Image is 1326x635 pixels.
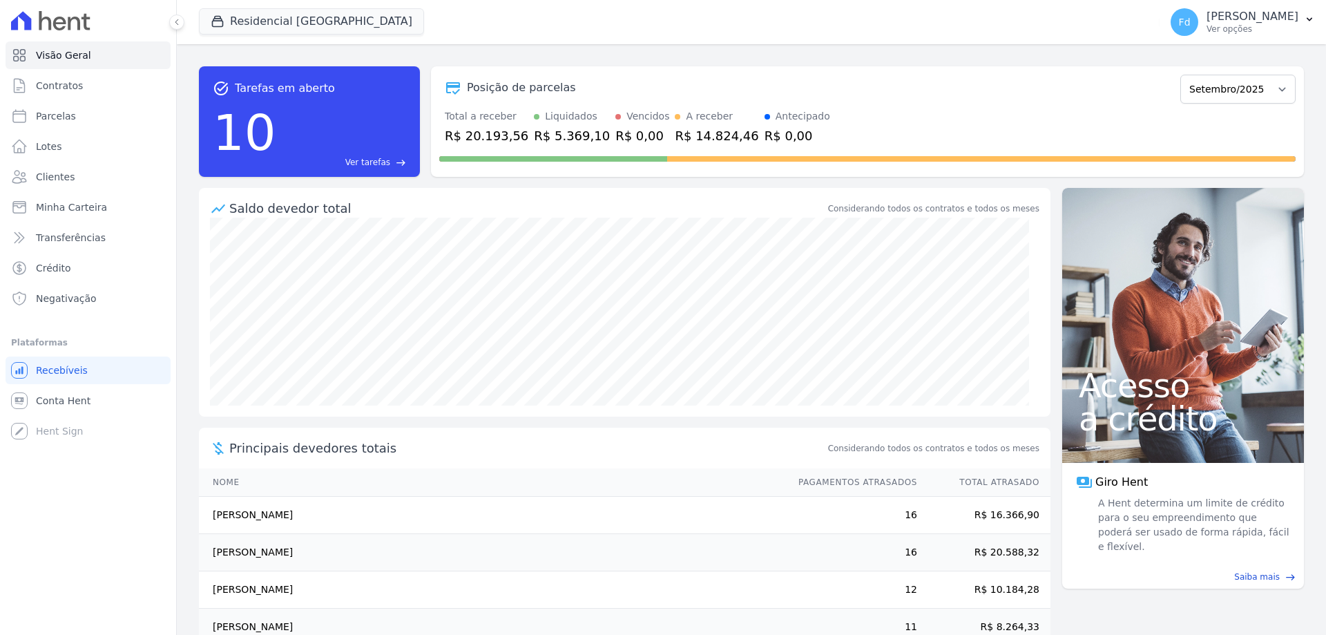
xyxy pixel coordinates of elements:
[918,571,1050,609] td: R$ 10.184,28
[6,41,171,69] a: Visão Geral
[6,133,171,160] a: Lotes
[445,126,528,145] div: R$ 20.193,56
[6,224,171,252] a: Transferências
[1179,17,1191,27] span: Fd
[6,387,171,415] a: Conta Hent
[686,109,733,124] div: A receber
[199,468,785,497] th: Nome
[36,109,76,123] span: Parcelas
[36,231,106,245] span: Transferências
[445,109,528,124] div: Total a receber
[675,126,758,145] div: R$ 14.824,46
[6,163,171,191] a: Clientes
[545,109,597,124] div: Liquidados
[6,357,171,384] a: Recebíveis
[282,156,406,169] a: Ver tarefas east
[1207,23,1298,35] p: Ver opções
[229,199,825,218] div: Saldo devedor total
[828,442,1039,455] span: Considerando todos os contratos e todos os meses
[1207,10,1298,23] p: [PERSON_NAME]
[36,140,62,153] span: Lotes
[36,48,91,62] span: Visão Geral
[1095,474,1148,491] span: Giro Hent
[1070,571,1296,583] a: Saiba mais east
[36,261,71,275] span: Crédito
[785,534,918,571] td: 16
[199,8,424,35] button: Residencial [GEOGRAPHIC_DATA]
[828,202,1039,215] div: Considerando todos os contratos e todos os meses
[36,394,90,408] span: Conta Hent
[36,170,75,184] span: Clientes
[199,571,785,609] td: [PERSON_NAME]
[396,158,406,168] span: east
[235,80,335,97] span: Tarefas em aberto
[534,126,610,145] div: R$ 5.369,10
[6,72,171,99] a: Contratos
[6,102,171,130] a: Parcelas
[36,200,107,214] span: Minha Carteira
[36,79,83,93] span: Contratos
[1160,3,1326,41] button: Fd [PERSON_NAME] Ver opções
[1079,402,1287,435] span: a crédito
[918,468,1050,497] th: Total Atrasado
[213,80,229,97] span: task_alt
[626,109,669,124] div: Vencidos
[6,254,171,282] a: Crédito
[199,497,785,534] td: [PERSON_NAME]
[765,126,830,145] div: R$ 0,00
[6,285,171,312] a: Negativação
[1285,572,1296,582] span: east
[6,193,171,221] a: Minha Carteira
[785,468,918,497] th: Pagamentos Atrasados
[11,334,165,351] div: Plataformas
[1079,369,1287,402] span: Acesso
[918,497,1050,534] td: R$ 16.366,90
[199,534,785,571] td: [PERSON_NAME]
[213,97,276,169] div: 10
[36,363,88,377] span: Recebíveis
[229,439,825,457] span: Principais devedores totais
[1234,571,1280,583] span: Saiba mais
[1095,496,1290,554] span: A Hent determina um limite de crédito para o seu empreendimento que poderá ser usado de forma ráp...
[345,156,390,169] span: Ver tarefas
[776,109,830,124] div: Antecipado
[918,534,1050,571] td: R$ 20.588,32
[785,571,918,609] td: 12
[615,126,669,145] div: R$ 0,00
[36,292,97,305] span: Negativação
[467,79,576,96] div: Posição de parcelas
[785,497,918,534] td: 16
